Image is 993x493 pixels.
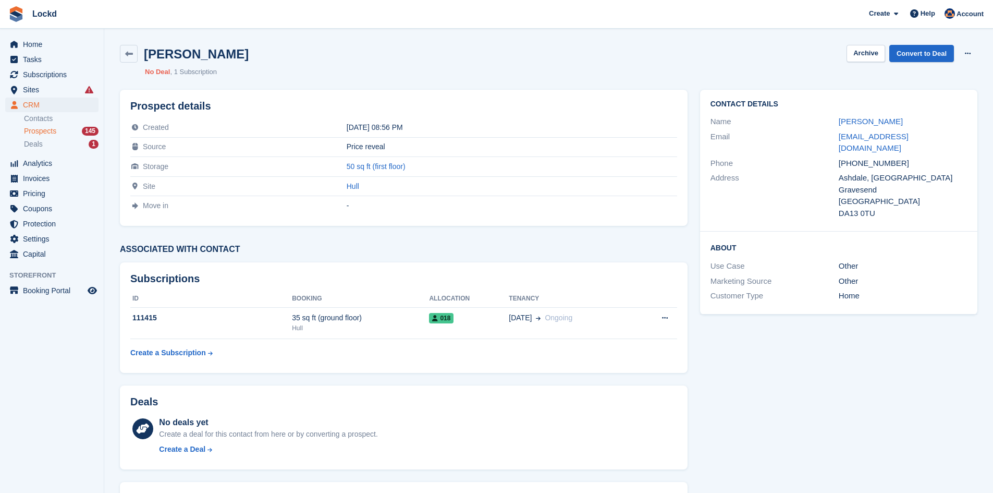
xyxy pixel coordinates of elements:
div: Create a deal for this contact from here or by converting a prospect. [159,429,377,440]
div: Name [710,116,839,128]
span: Subscriptions [23,67,85,82]
span: Ongoing [545,314,572,322]
div: Create a Deal [159,444,205,455]
span: Site [143,182,155,190]
button: Archive [847,45,885,62]
a: Preview store [86,284,99,297]
div: DA13 0TU [839,208,967,220]
a: Deals 1 [24,139,99,150]
div: Address [710,172,839,219]
div: Hull [292,323,429,333]
li: No Deal [145,67,170,77]
span: Account [957,9,984,19]
div: [DATE] 08:56 PM [347,123,677,131]
div: Other [839,260,967,272]
a: menu [5,98,99,112]
span: Create [869,8,890,19]
span: Storefront [9,270,104,281]
a: menu [5,82,99,97]
div: Home [839,290,967,302]
h3: Associated with contact [120,245,688,254]
th: Booking [292,291,429,307]
span: Protection [23,217,85,231]
a: Prospects 145 [24,126,99,137]
div: Ashdale, [GEOGRAPHIC_DATA] [839,172,967,184]
div: Customer Type [710,290,839,302]
div: - [347,201,677,210]
div: 35 sq ft (ground floor) [292,312,429,323]
div: Create a Subscription [130,347,206,358]
div: 111415 [130,312,292,323]
a: menu [5,37,99,52]
h2: [PERSON_NAME] [144,47,249,61]
span: Storage [143,162,168,171]
div: Email [710,131,839,154]
span: Settings [23,232,85,246]
h2: Prospect details [130,100,677,112]
th: ID [130,291,292,307]
span: Booking Portal [23,283,85,298]
span: Move in [143,201,168,210]
img: stora-icon-8386f47178a22dfd0bd8f6a31ec36ba5ce8667c1dd55bd0f319d3a0aa187defe.svg [8,6,24,22]
span: Sites [23,82,85,97]
span: CRM [23,98,85,112]
div: 145 [82,127,99,136]
a: [PERSON_NAME] [839,117,903,126]
span: Deals [24,139,43,149]
a: menu [5,232,99,246]
span: Created [143,123,169,131]
a: Lockd [28,5,61,22]
div: Price reveal [347,142,677,151]
h2: About [710,242,967,252]
a: menu [5,67,99,82]
div: Phone [710,158,839,170]
div: Use Case [710,260,839,272]
a: menu [5,186,99,201]
i: Smart entry sync failures have occurred [85,86,93,94]
a: Create a Subscription [130,343,213,363]
a: Create a Deal [159,444,377,455]
div: Other [839,275,967,287]
h2: Contact Details [710,100,967,109]
div: No deals yet [159,416,377,429]
span: Prospects [24,126,56,136]
span: Home [23,37,85,52]
a: menu [5,283,99,298]
h2: Deals [130,396,158,408]
span: Coupons [23,201,85,216]
div: [GEOGRAPHIC_DATA] [839,196,967,208]
div: Marketing Source [710,275,839,287]
a: menu [5,52,99,67]
span: Tasks [23,52,85,67]
span: Capital [23,247,85,261]
a: Convert to Deal [889,45,954,62]
a: [EMAIL_ADDRESS][DOMAIN_NAME] [839,132,909,153]
span: 018 [429,313,453,323]
span: Source [143,142,166,151]
div: [PHONE_NUMBER] [839,158,967,170]
a: menu [5,217,99,231]
a: menu [5,247,99,261]
a: Contacts [24,114,99,124]
span: [DATE] [509,312,532,323]
a: 50 sq ft (first floor) [347,162,406,171]
a: menu [5,201,99,216]
a: menu [5,156,99,171]
h2: Subscriptions [130,273,677,285]
a: Hull [347,182,359,190]
th: Tenancy [509,291,634,307]
span: Invoices [23,171,85,186]
a: menu [5,171,99,186]
img: Kris Thompson [945,8,955,19]
span: Pricing [23,186,85,201]
li: 1 Subscription [170,67,217,77]
span: Analytics [23,156,85,171]
div: 1 [89,140,99,149]
div: Gravesend [839,184,967,196]
span: Help [921,8,935,19]
th: Allocation [429,291,509,307]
